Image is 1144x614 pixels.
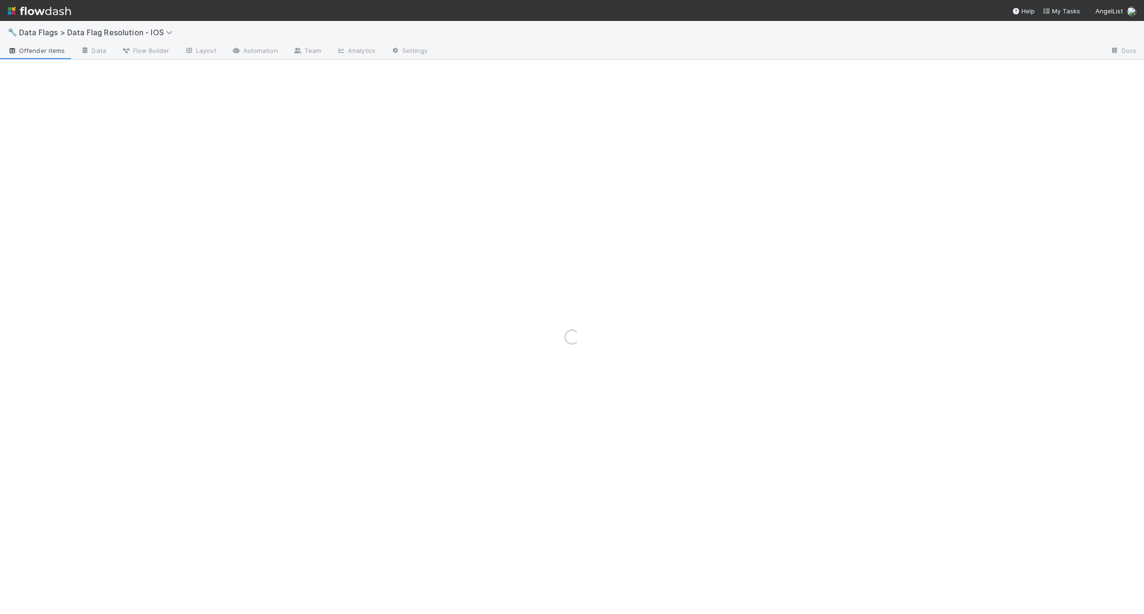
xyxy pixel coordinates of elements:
a: Settings [383,44,435,59]
a: Flow Builder [114,44,177,59]
a: Layout [177,44,224,59]
a: Team [286,44,329,59]
a: Analytics [329,44,383,59]
span: Flow Builder [122,46,169,55]
div: Help [1012,6,1035,16]
a: Automation [224,44,286,59]
span: 🔧 [8,28,17,36]
span: My Tasks [1042,7,1080,15]
a: Docs [1103,44,1144,59]
span: AngelList [1095,7,1123,15]
img: logo-inverted-e16ddd16eac7371096b0.svg [8,3,71,19]
img: avatar_04ed6c9e-3b93-401c-8c3a-8fad1b1fc72c.png [1127,7,1136,16]
a: Data [72,44,113,59]
span: Offender items [8,46,65,55]
span: Data Flags > Data Flag Resolution - IOS [19,28,177,37]
a: My Tasks [1042,6,1080,16]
